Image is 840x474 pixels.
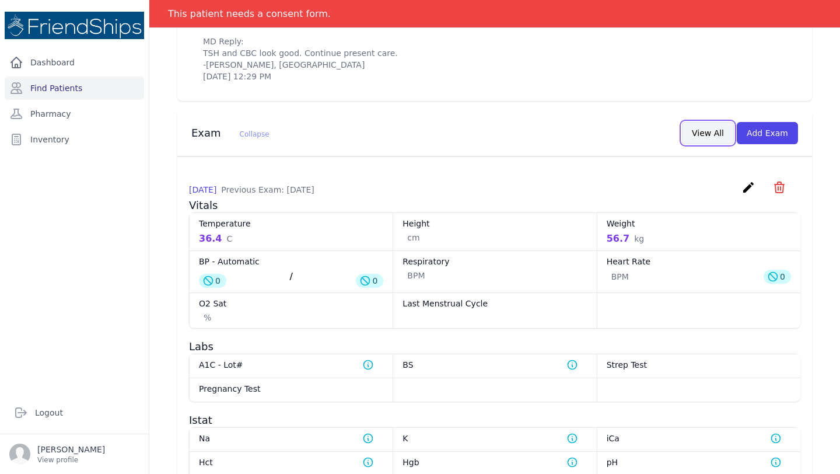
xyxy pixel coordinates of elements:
[402,456,587,468] dt: Hgb
[199,274,226,288] div: 0
[5,128,144,151] a: Inventory
[634,233,644,245] span: kg
[9,401,139,424] a: Logout
[199,383,383,395] dt: Pregnancy Test
[682,122,734,144] button: View All
[9,444,139,465] a: [PERSON_NAME] View profile
[611,271,629,283] span: BPM
[5,102,144,126] a: Pharmacy
[204,312,211,323] span: %
[37,444,105,455] p: [PERSON_NAME]
[607,456,791,468] dt: pH
[607,256,791,267] dt: Heart Rate
[741,180,755,194] i: create
[607,433,791,444] dt: iCa
[189,340,213,353] span: Labs
[199,218,383,229] dt: Temperature
[226,233,232,245] span: C
[199,232,232,246] div: 36.4
[407,232,419,243] span: cm
[402,256,587,267] dt: Respiratory
[240,130,269,138] span: Collapse
[191,126,269,140] h3: Exam
[189,414,212,426] span: Istat
[356,274,383,288] div: 0
[199,359,383,371] dt: A1C - Lot#
[37,455,105,465] p: View profile
[189,199,218,211] span: Vitals
[189,184,314,196] p: [DATE]
[199,298,383,309] dt: O2 Sat
[741,186,758,197] a: create
[402,433,587,444] dt: K
[402,218,587,229] dt: Height
[402,298,587,309] dt: Last Menstrual Cycle
[289,270,292,284] div: /
[402,359,587,371] dt: BS
[737,122,798,144] button: Add Exam
[607,232,644,246] div: 56.7
[221,185,314,194] span: Previous Exam: [DATE]
[5,51,144,74] a: Dashboard
[199,433,383,444] dt: Na
[607,218,791,229] dt: Weight
[5,12,144,39] img: Medical Missions EMR
[407,270,425,281] span: BPM
[5,76,144,100] a: Find Patients
[199,256,383,267] dt: BP - Automatic
[199,456,383,468] dt: Hct
[764,270,791,284] div: 0
[607,359,791,371] dt: Strep Test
